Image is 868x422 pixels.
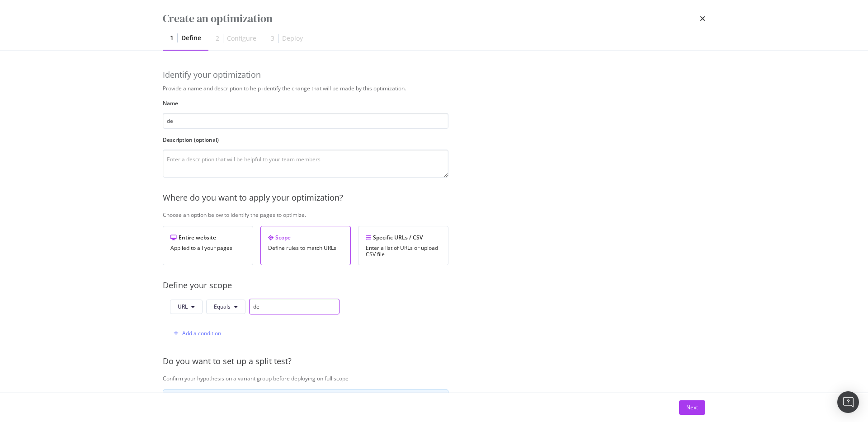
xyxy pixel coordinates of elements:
span: URL [178,303,188,310]
div: Define [181,33,201,42]
span: Equals [214,303,231,310]
div: Scope [268,234,343,241]
input: Enter an optimization name to easily find it back [163,113,448,129]
button: Equals [206,300,245,314]
label: Description (optional) [163,136,448,144]
div: Next [686,403,698,411]
div: times [700,11,705,26]
div: Do you want to set up a split test? [163,356,750,367]
div: Define rules to match URLs [268,245,343,251]
div: Provide a name and description to help identify the change that will be made by this optimization. [163,84,750,92]
div: Identify your optimization [163,69,705,81]
div: 2 [216,34,219,43]
div: Confirm your hypothesis on a variant group before deploying on full scope [163,375,750,382]
div: Define your scope [163,280,750,291]
div: Configure [227,34,256,43]
div: Choose an option below to identify the pages to optimize. [163,211,750,219]
div: Create an optimization [163,11,273,26]
button: Next [679,400,705,415]
div: Add a condition [182,329,221,337]
div: 3 [271,34,274,43]
button: URL [170,300,203,314]
div: Specific URLs / CSV [366,234,441,241]
div: 1 [170,33,174,42]
div: Open Intercom Messenger [837,391,859,413]
label: Name [163,99,448,107]
div: Applied to all your pages [170,245,245,251]
div: Where do you want to apply your optimization? [163,192,750,204]
div: Entire website [170,234,245,241]
div: Deploy [282,34,303,43]
div: Enter a list of URLs or upload CSV file [366,245,441,258]
button: Add a condition [170,326,221,341]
